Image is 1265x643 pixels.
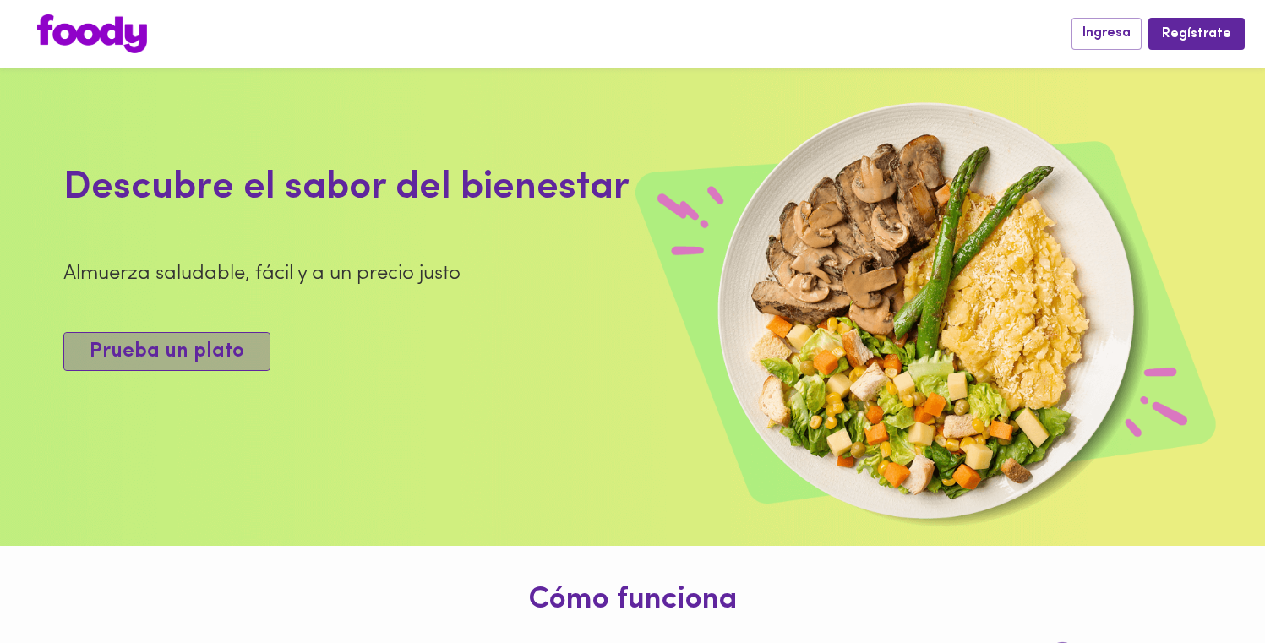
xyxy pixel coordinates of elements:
h1: Cómo funciona [13,584,1252,618]
img: logo.png [37,14,147,53]
div: Descubre el sabor del bienestar [63,161,822,216]
span: Ingresa [1082,25,1131,41]
span: Regístrate [1162,26,1231,42]
span: Prueba un plato [90,340,244,364]
button: Ingresa [1071,18,1142,49]
div: Almuerza saludable, fácil y a un precio justo [63,259,822,288]
button: Prueba un plato [63,332,270,372]
iframe: Messagebird Livechat Widget [1167,545,1248,626]
button: Regístrate [1148,18,1245,49]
